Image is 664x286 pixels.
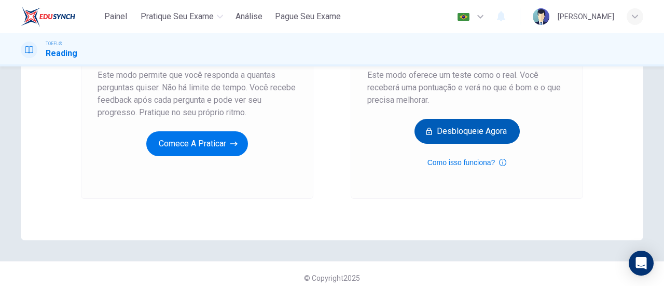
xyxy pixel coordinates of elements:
[629,251,654,276] div: Open Intercom Messenger
[21,6,75,27] img: EduSynch logo
[98,69,297,119] span: Este modo permite que você responda a quantas perguntas quiser. Não há limite de tempo. Você rece...
[275,10,341,23] span: Pague Seu Exame
[533,8,549,25] img: Profile picture
[231,7,267,26] button: Análise
[271,7,345,26] button: Pague Seu Exame
[367,69,566,106] span: Este modo oferece um teste como o real. Você receberá uma pontuação e verá no que é bom e o que p...
[457,13,470,21] img: pt
[236,10,262,23] span: Análise
[136,7,227,26] button: Pratique seu exame
[304,274,360,282] span: © Copyright 2025
[21,6,99,27] a: EduSynch logo
[146,131,248,156] button: Comece a praticar
[141,10,214,23] span: Pratique seu exame
[558,10,614,23] div: [PERSON_NAME]
[414,119,520,144] button: Desbloqueie agora
[104,10,127,23] span: Painel
[99,7,132,26] button: Painel
[46,47,77,60] h1: Reading
[427,156,507,169] button: Como isso funciona?
[46,40,62,47] span: TOEFL®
